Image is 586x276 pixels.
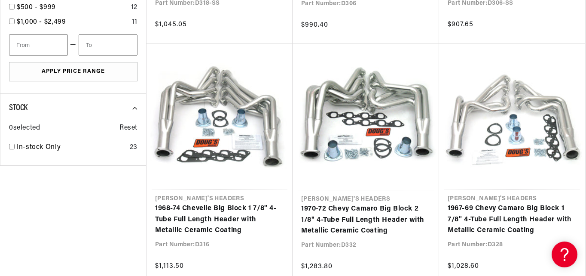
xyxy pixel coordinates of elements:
[301,204,430,237] a: 1970-72 Chevy Camaro Big Block 2 1/8" 4-Tube Full Length Header with Metallic Ceramic Coating
[130,142,137,153] div: 23
[119,123,137,134] span: Reset
[70,40,76,51] span: —
[9,123,40,134] span: 0 selected
[132,17,137,28] div: 11
[17,19,66,25] span: $1,000 - $2,499
[131,2,137,13] div: 12
[9,62,137,81] button: Apply Price Range
[17,142,126,153] a: In-stock Only
[9,104,27,112] span: Stock
[17,4,56,11] span: $500 - $999
[448,203,577,236] a: 1967-69 Chevy Camaro Big Block 1 7/8" 4-Tube Full Length Header with Metallic Ceramic Coating
[79,34,137,56] input: To
[155,203,284,236] a: 1968-74 Chevelle Big Block 1 7/8" 4-Tube Full Length Header with Metallic Ceramic Coating
[9,34,68,56] input: From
